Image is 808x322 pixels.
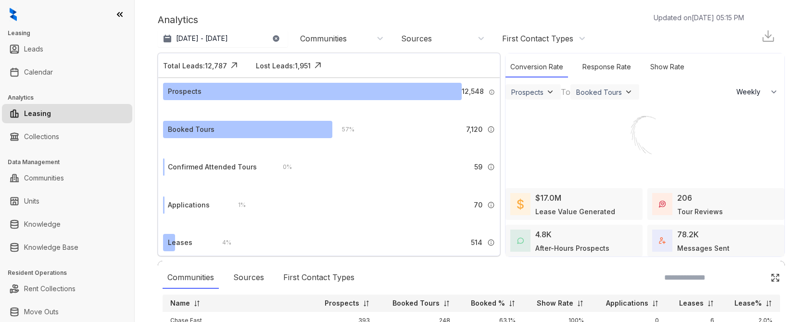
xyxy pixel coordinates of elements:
button: [DATE] - [DATE] [158,30,288,47]
img: Download [761,29,775,43]
p: Applications [606,298,648,308]
img: sorting [707,300,714,307]
button: Weekly [731,83,784,101]
img: Info [487,126,495,133]
img: Click Icon [311,58,325,73]
img: Info [489,89,495,95]
img: sorting [508,300,516,307]
li: Units [2,192,132,211]
img: LeaseValue [517,198,524,210]
h3: Data Management [8,158,134,167]
p: Analytics [158,13,198,27]
a: Knowledge Base [24,238,78,257]
div: 1 % [228,200,246,210]
div: 4 % [213,237,231,248]
span: 514 [471,237,482,248]
div: Response Rate [578,57,636,77]
h3: Leasing [8,29,134,38]
li: Leasing [2,104,132,123]
li: Calendar [2,63,132,82]
div: Sources [228,267,269,289]
div: 78.2K [677,229,699,240]
div: Communities [163,267,219,289]
div: 0 % [273,162,292,172]
li: Knowledge Base [2,238,132,257]
img: sorting [363,300,370,307]
a: Communities [24,168,64,188]
div: First Contact Types [278,267,359,289]
img: sorting [193,300,201,307]
li: Collections [2,127,132,146]
p: Booked Tours [392,298,440,308]
p: Show Rate [537,298,573,308]
span: Weekly [736,87,766,97]
p: Lease% [734,298,762,308]
p: Prospects [325,298,359,308]
a: Leasing [24,104,51,123]
img: sorting [652,300,659,307]
div: Applications [168,200,210,210]
img: AfterHoursConversations [517,237,524,245]
img: logo [10,8,17,21]
li: Rent Collections [2,279,132,298]
p: Updated on [DATE] 05:15 PM [654,13,744,23]
div: Messages Sent [677,243,730,253]
div: Booked Tours [168,124,215,135]
p: Leases [679,298,704,308]
img: Click Icon [770,273,780,283]
div: Show Rate [645,57,689,77]
span: 12,548 [462,86,484,97]
img: sorting [443,300,450,307]
img: TourReviews [659,201,666,207]
a: Knowledge [24,215,61,234]
a: Collections [24,127,59,146]
li: Communities [2,168,132,188]
p: Booked % [471,298,505,308]
span: 7,120 [466,124,482,135]
span: 59 [474,162,482,172]
div: Prospects [168,86,202,97]
div: To [561,86,570,98]
img: Loader [609,101,681,173]
div: Leases [168,237,192,248]
div: After-Hours Prospects [535,243,609,253]
img: ViewFilterArrow [624,87,633,97]
div: Communities [300,33,347,44]
li: Leads [2,39,132,59]
img: SearchIcon [750,273,758,282]
div: Confirmed Attended Tours [168,162,257,172]
p: Name [170,298,190,308]
div: Total Leads: 12,787 [163,61,227,71]
a: Units [24,192,39,211]
div: 4.8K [535,229,552,240]
div: Tour Reviews [677,206,723,217]
div: Lease Value Generated [535,206,615,217]
li: Knowledge [2,215,132,234]
h3: Analytics [8,93,134,102]
h3: Resident Operations [8,269,134,277]
div: 57 % [332,124,354,135]
img: TotalFum [659,237,666,244]
div: $17.0M [535,192,561,204]
span: 70 [474,200,482,210]
div: First Contact Types [502,33,573,44]
img: sorting [577,300,584,307]
img: ViewFilterArrow [545,87,555,97]
div: Lost Leads: 1,951 [256,61,311,71]
a: Calendar [24,63,53,82]
li: Move Outs [2,302,132,322]
img: Info [487,239,495,246]
div: Sources [401,33,432,44]
a: Leads [24,39,43,59]
div: Booked Tours [576,88,622,96]
img: sorting [765,300,772,307]
div: Conversion Rate [505,57,568,77]
div: 206 [677,192,692,204]
a: Move Outs [24,302,59,322]
img: Info [487,201,495,209]
img: Info [487,163,495,171]
a: Rent Collections [24,279,76,298]
div: Prospects [511,88,543,96]
img: Click Icon [227,58,241,73]
p: [DATE] - [DATE] [176,34,228,43]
